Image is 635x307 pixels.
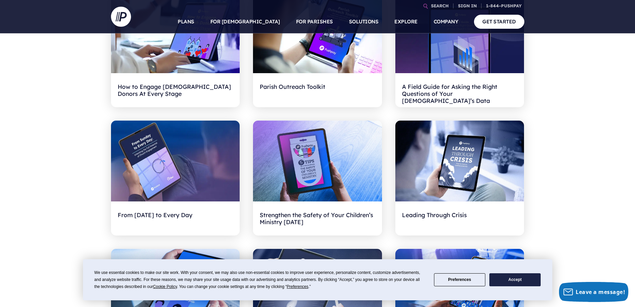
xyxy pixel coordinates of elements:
[210,10,280,33] a: FOR [DEMOGRAPHIC_DATA]
[474,15,524,28] a: GET STARTED
[287,284,308,289] span: Preferences
[260,80,375,101] h2: Parish Outreach Toolkit
[118,208,233,229] h2: From [DATE] to Every Day
[489,273,541,286] button: Accept
[94,269,426,290] div: We use essential cookies to make our site work. With your consent, we may also use non-essential ...
[402,80,518,101] h2: A Field Guide for Asking the Right Questions of Your [DEMOGRAPHIC_DATA]’s Data
[153,284,177,289] span: Cookie Policy
[434,273,485,286] button: Preferences
[434,10,458,33] a: COMPANY
[253,121,382,236] a: Strengthen the Safety of Your Children’s Ministry [DATE]
[394,10,418,33] a: EXPLORE
[559,282,628,302] button: Leave a message!
[83,259,552,300] div: Cookie Consent Prompt
[118,80,233,101] h2: How to Engage [DEMOGRAPHIC_DATA] Donors At Every Stage
[260,208,375,229] h2: Strengthen the Safety of Your Children’s Ministry [DATE]
[395,121,524,236] a: Leading Through Crisis
[576,288,625,296] span: Leave a message!
[111,121,240,236] a: From [DATE] to Every Day
[349,10,379,33] a: SOLUTIONS
[296,10,333,33] a: FOR PARISHES
[402,208,518,229] h2: Leading Through Crisis
[178,10,194,33] a: PLANS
